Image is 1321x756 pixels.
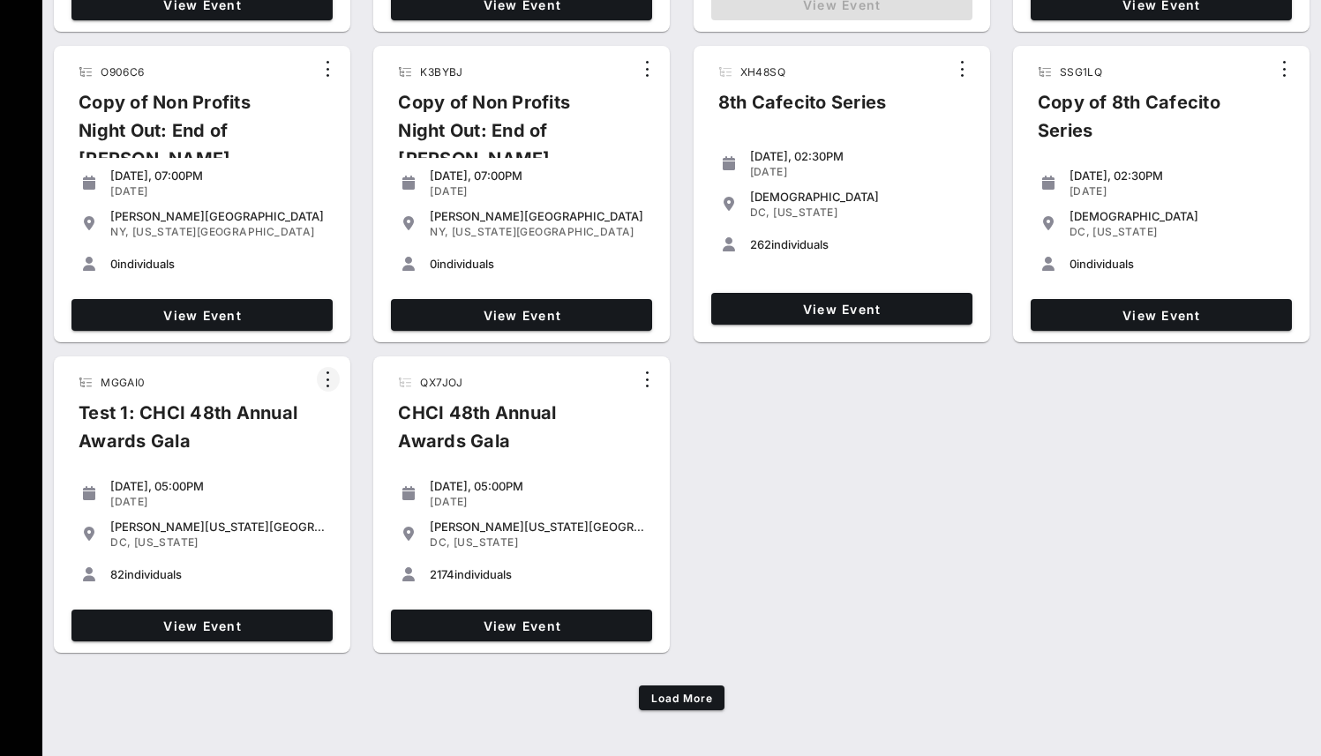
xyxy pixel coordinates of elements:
span: View Event [398,618,645,633]
div: individuals [110,257,326,271]
div: [DEMOGRAPHIC_DATA] [750,190,965,204]
span: [US_STATE][GEOGRAPHIC_DATA] [132,225,315,238]
div: individuals [110,567,326,581]
div: CHCI 48th Annual Awards Gala [384,399,633,469]
div: [PERSON_NAME][GEOGRAPHIC_DATA] [430,209,645,223]
span: View Event [1038,308,1285,323]
a: View Event [711,293,972,325]
span: DC, [430,535,450,549]
div: Copy of Non Profits Night Out: End of [PERSON_NAME] [384,88,633,187]
div: Test 1: CHCI 48th Annual Awards Gala [64,399,313,469]
span: 0 [1070,257,1077,271]
a: View Event [391,299,652,331]
span: 262 [750,237,771,251]
button: Load More [639,685,724,710]
div: [DATE], 07:00PM [430,168,645,183]
span: 82 [110,567,124,581]
div: 8th Cafecito Series [704,88,901,131]
span: QX7JOJ [420,376,462,389]
div: Copy of 8th Cafecito Series [1024,88,1270,159]
div: [DATE] [430,184,645,198]
span: NY, [430,225,448,238]
span: DC, [110,535,131,549]
span: 0 [110,257,117,271]
span: 0 [430,257,437,271]
div: [DATE], 02:30PM [1070,168,1285,183]
div: [PERSON_NAME][US_STATE][GEOGRAPHIC_DATA] [430,520,645,534]
a: View Event [391,610,652,641]
div: [DATE] [430,495,645,509]
a: View Event [71,610,333,641]
div: [DATE], 02:30PM [750,149,965,163]
div: individuals [1070,257,1285,271]
a: View Event [71,299,333,331]
span: [US_STATE][GEOGRAPHIC_DATA] [452,225,634,238]
span: View Event [398,308,645,323]
div: [DATE] [110,184,326,198]
div: [DATE] [1070,184,1285,198]
span: XH48SQ [740,65,785,79]
div: [DATE], 05:00PM [110,479,326,493]
span: View Event [79,618,326,633]
span: SSG1LQ [1060,65,1102,79]
span: Load More [650,692,714,705]
div: individuals [430,567,645,581]
div: individuals [750,237,965,251]
div: [DATE], 05:00PM [430,479,645,493]
a: View Event [1031,299,1292,331]
span: View Event [718,302,965,317]
div: individuals [430,257,645,271]
span: O906C6 [101,65,144,79]
span: [US_STATE] [773,206,837,219]
span: K3BYBJ [420,65,462,79]
div: [DEMOGRAPHIC_DATA] [1070,209,1285,223]
span: [US_STATE] [454,535,518,549]
span: NY, [110,225,129,238]
div: [DATE] [110,495,326,509]
span: View Event [79,308,326,323]
span: DC, [750,206,770,219]
span: [US_STATE] [1092,225,1157,238]
div: [DATE] [750,165,965,179]
div: [DATE], 07:00PM [110,168,326,183]
span: 2174 [430,567,454,581]
span: MGGAI0 [101,376,145,389]
div: [PERSON_NAME][GEOGRAPHIC_DATA] [110,209,326,223]
span: [US_STATE] [134,535,199,549]
span: DC, [1070,225,1090,238]
div: Copy of Non Profits Night Out: End of [PERSON_NAME] [64,88,313,187]
div: [PERSON_NAME][US_STATE][GEOGRAPHIC_DATA] [110,520,326,534]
